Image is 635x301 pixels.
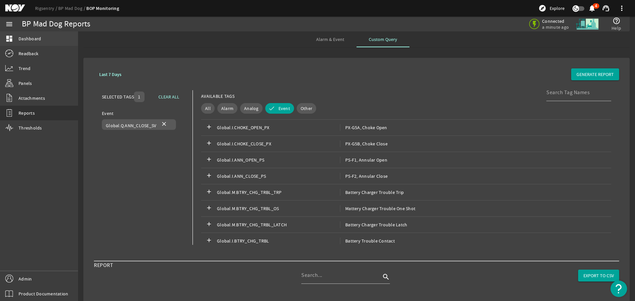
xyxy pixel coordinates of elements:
span: Global.M.BTRY_CHG_TRBL_TRP [217,189,340,196]
span: Battery Charger Trouble Trip [340,189,404,196]
span: Global.M.BTRY_CHG_TRBL_OS [217,205,340,212]
button: Last 7 Days [94,68,127,80]
button: more_vert [614,0,630,16]
mat-icon: help_outline [613,17,620,25]
span: Alarm & Event [316,37,344,42]
div: AVAILABLE TAGS [201,93,235,99]
a: BOP Monitoring [86,5,119,12]
span: Alarm [221,105,233,112]
a: BP Mad Dog [58,5,86,11]
mat-icon: add [205,172,213,180]
button: Explore [536,3,567,14]
span: Connected [542,18,570,24]
span: Explore [550,5,565,12]
span: Dashboard [19,35,41,42]
mat-icon: dashboard [5,35,13,43]
span: PX-G5A, Choke Open [340,124,387,131]
button: Open Resource Center [611,281,627,297]
span: a minute ago [542,24,570,30]
span: Event [278,105,290,112]
span: Global.I.ANN_CLOSE_PS [217,173,340,179]
mat-icon: add [205,156,213,164]
span: 1 [138,94,140,100]
div: BP Mad Dog Reports [22,21,91,27]
mat-icon: menu [5,20,13,28]
button: EXPORT TO CSV [578,270,619,282]
span: Global.I.CHOKE_CLOSE_PX [217,140,340,147]
span: Battery Trouble Contact [340,238,395,244]
mat-icon: add [205,140,213,148]
button: CLEAR ALL [153,91,185,103]
mat-icon: notifications [588,4,596,12]
h4: REPORT [94,261,113,291]
mat-icon: explore [538,4,546,12]
img: Skid.svg [575,12,600,36]
mat-icon: add [205,237,213,245]
span: CLEAR ALL [158,94,179,100]
span: Battery Charger Trouble Latch [340,221,407,228]
span: Global.M.BTRY_CHG_TRBL_LATCH [217,221,340,228]
mat-icon: add [205,221,213,229]
span: Trend [19,65,30,72]
mat-icon: add [205,124,213,132]
div: SELECTED TAGS [102,94,134,100]
span: Thresholds [19,125,42,131]
span: Admin [19,276,32,282]
div: Event [102,110,185,117]
mat-icon: add [205,205,213,212]
span: Global.I.BTRY_CHG_TRBL [217,238,340,244]
mat-icon: add [205,188,213,196]
mat-icon: close [160,121,168,129]
span: Custom Query [369,37,397,42]
span: Mattery Charger Trouble One Shot [340,205,415,212]
span: Panels [19,80,32,87]
span: Other [301,105,312,112]
span: All [205,105,211,112]
input: Search Tag Names [546,89,606,96]
span: Attachments [19,95,45,101]
span: Global.Q.ANN_CLOSE_SV [106,123,156,129]
span: Product Documentation [19,290,68,297]
span: Help [612,25,621,31]
span: EXPORT TO CSV [583,272,614,279]
span: Analog [244,105,259,112]
input: Search... [301,271,381,279]
a: Rigsentry [35,5,58,11]
span: PX-G5B, Choke Close [340,140,388,147]
span: GENERATE REPORT [576,71,614,78]
button: 4 [588,5,595,12]
span: Reports [19,110,35,116]
span: Global.I.ANN_OPEN_PS [217,157,340,163]
span: Readback [19,50,38,57]
b: Last 7 Days [99,71,121,78]
span: Global.I.CHOKE_OPEN_PX [217,124,340,131]
span: PS-F2, Annular Close [340,173,388,179]
button: GENERATE REPORT [571,68,619,80]
mat-icon: support_agent [602,4,610,12]
i: search [382,273,390,281]
span: PS-F1, Annular Open [340,157,387,163]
